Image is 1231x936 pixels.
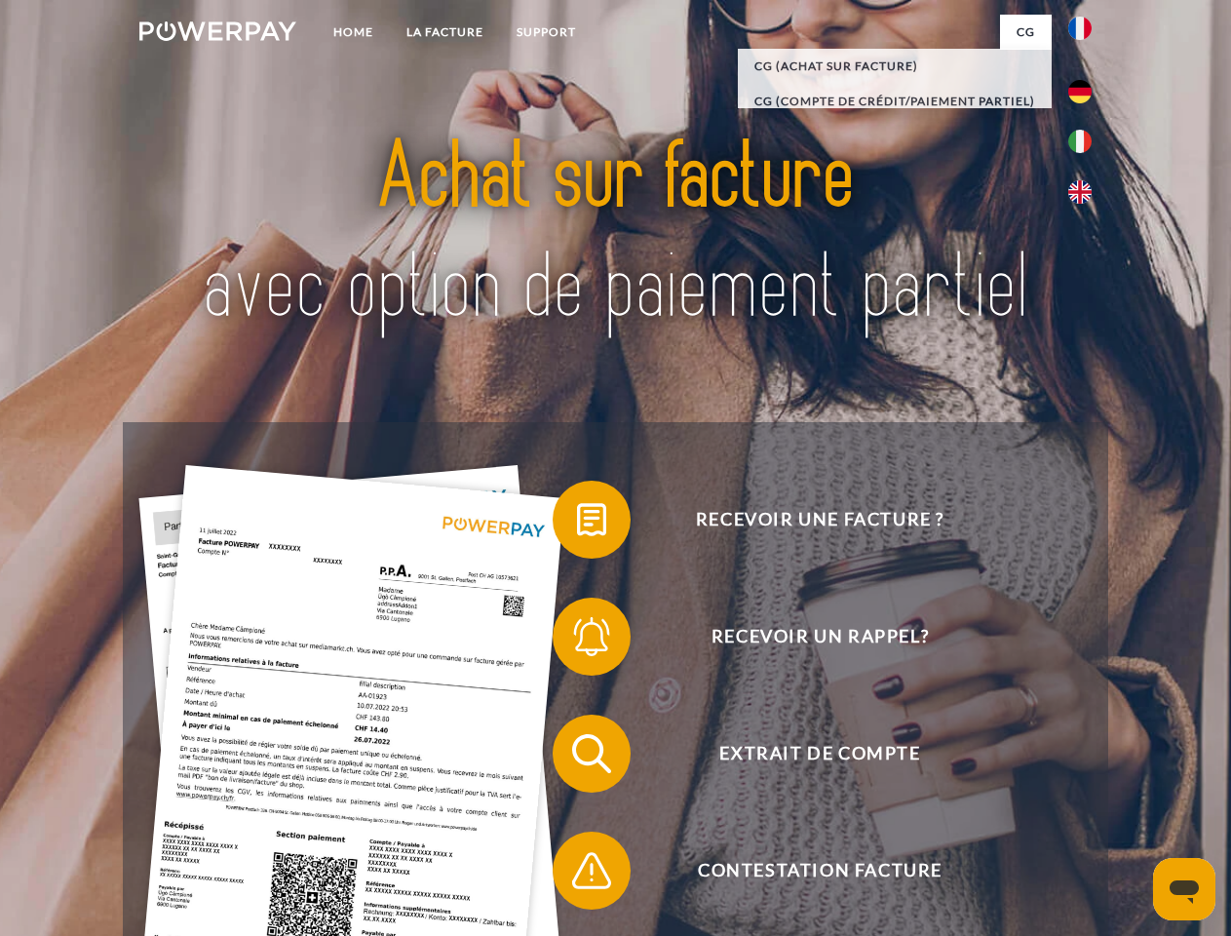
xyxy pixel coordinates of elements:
[1068,180,1092,204] img: en
[581,715,1058,793] span: Extrait de compte
[186,94,1045,373] img: title-powerpay_fr.svg
[390,15,500,50] a: LA FACTURE
[567,729,616,778] img: qb_search.svg
[738,49,1052,84] a: CG (achat sur facture)
[1000,15,1052,50] a: CG
[1068,17,1092,40] img: fr
[581,832,1058,910] span: Contestation Facture
[567,612,616,661] img: qb_bell.svg
[553,598,1059,676] button: Recevoir un rappel?
[500,15,593,50] a: Support
[1068,80,1092,103] img: de
[139,21,296,41] img: logo-powerpay-white.svg
[581,598,1058,676] span: Recevoir un rappel?
[553,715,1059,793] button: Extrait de compte
[1068,130,1092,153] img: it
[581,481,1058,559] span: Recevoir une facture ?
[738,84,1052,119] a: CG (Compte de crédit/paiement partiel)
[567,846,616,895] img: qb_warning.svg
[553,832,1059,910] button: Contestation Facture
[1153,858,1215,920] iframe: Bouton de lancement de la fenêtre de messagerie
[553,481,1059,559] button: Recevoir une facture ?
[317,15,390,50] a: Home
[567,495,616,544] img: qb_bill.svg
